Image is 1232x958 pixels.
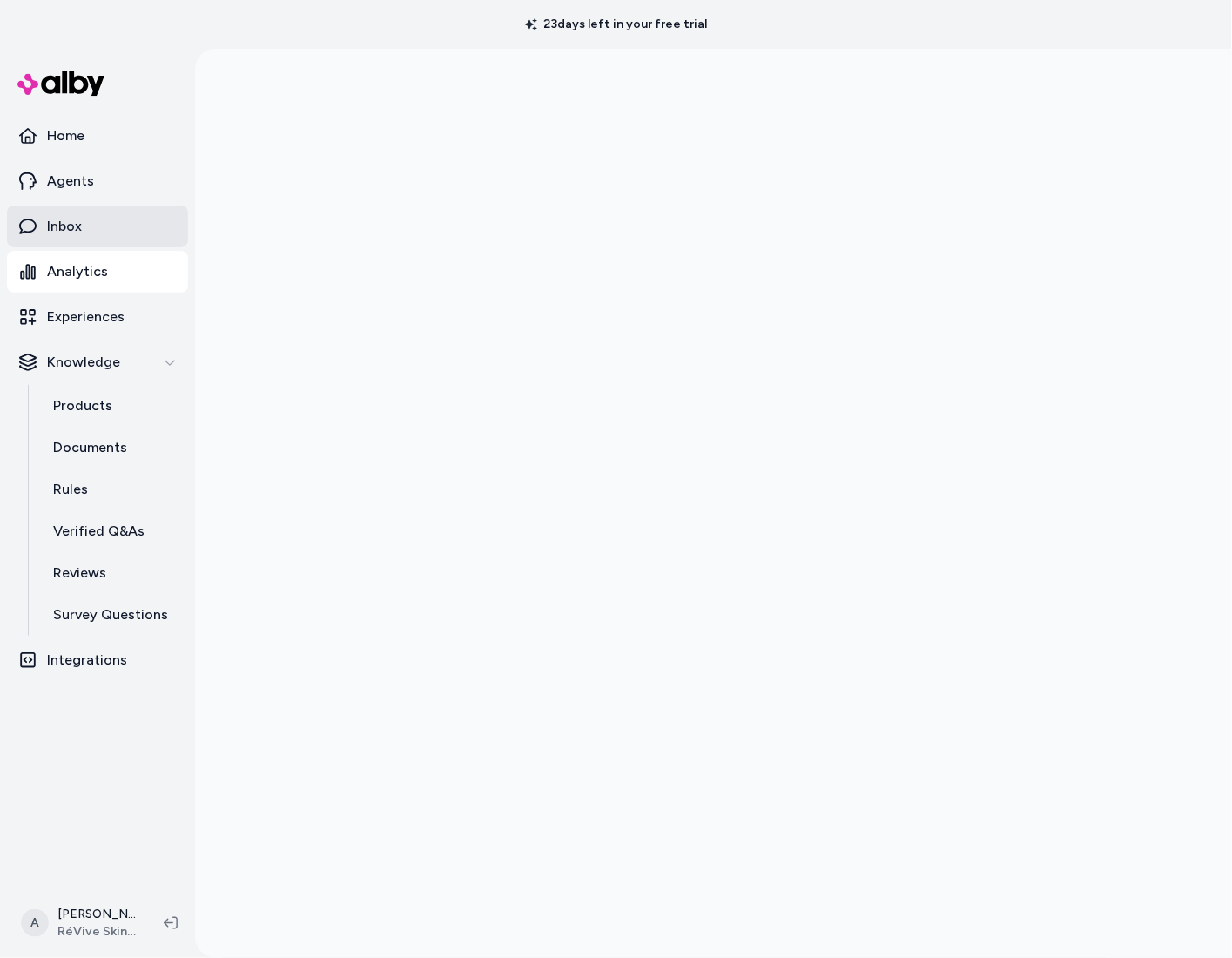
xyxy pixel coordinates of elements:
button: A[PERSON_NAME]RéVive Skincare [10,895,150,951]
a: Products [36,385,188,427]
a: Reviews [36,552,188,594]
a: Analytics [7,251,188,293]
p: Knowledge [47,352,120,373]
p: 23 days left in your free trial [515,16,718,33]
a: Rules [36,469,188,510]
p: Experiences [47,307,125,327]
a: Documents [36,427,188,469]
a: Agents [7,160,188,202]
p: Rules [53,479,88,500]
a: Integrations [7,639,188,681]
p: Verified Q&As [53,521,145,542]
a: Verified Q&As [36,510,188,552]
span: A [21,909,49,937]
p: [PERSON_NAME] [57,906,136,923]
img: alby Logo [17,71,104,96]
span: RéVive Skincare [57,923,136,941]
p: Home [47,125,84,146]
p: Reviews [53,563,106,584]
a: Experiences [7,296,188,338]
p: Documents [53,437,127,458]
a: Survey Questions [36,594,188,636]
p: Analytics [47,261,108,282]
p: Integrations [47,650,127,671]
p: Survey Questions [53,604,168,625]
p: Inbox [47,216,82,237]
button: Knowledge [7,341,188,383]
a: Home [7,115,188,157]
p: Agents [47,171,94,192]
p: Products [53,395,112,416]
a: Inbox [7,206,188,247]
